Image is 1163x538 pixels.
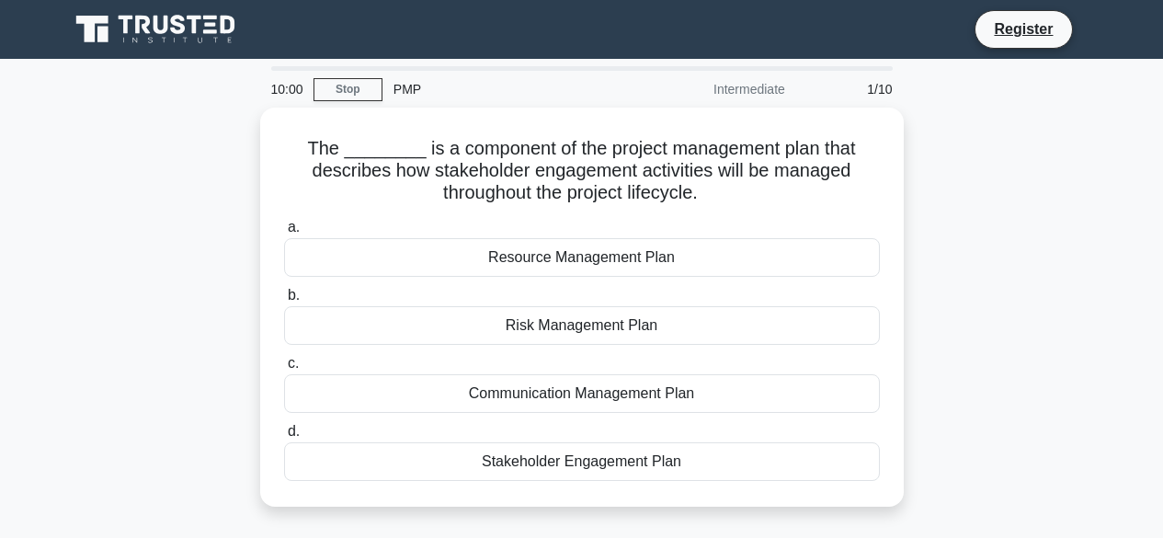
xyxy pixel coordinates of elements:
[260,71,314,108] div: 10:00
[635,71,796,108] div: Intermediate
[288,219,300,235] span: a.
[288,355,299,371] span: c.
[314,78,382,101] a: Stop
[284,442,880,481] div: Stakeholder Engagement Plan
[282,137,882,205] h5: The ________ is a component of the project management plan that describes how stakeholder engagem...
[382,71,635,108] div: PMP
[284,238,880,277] div: Resource Management Plan
[796,71,904,108] div: 1/10
[284,374,880,413] div: Communication Management Plan
[983,17,1064,40] a: Register
[284,306,880,345] div: Risk Management Plan
[288,423,300,439] span: d.
[288,287,300,303] span: b.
